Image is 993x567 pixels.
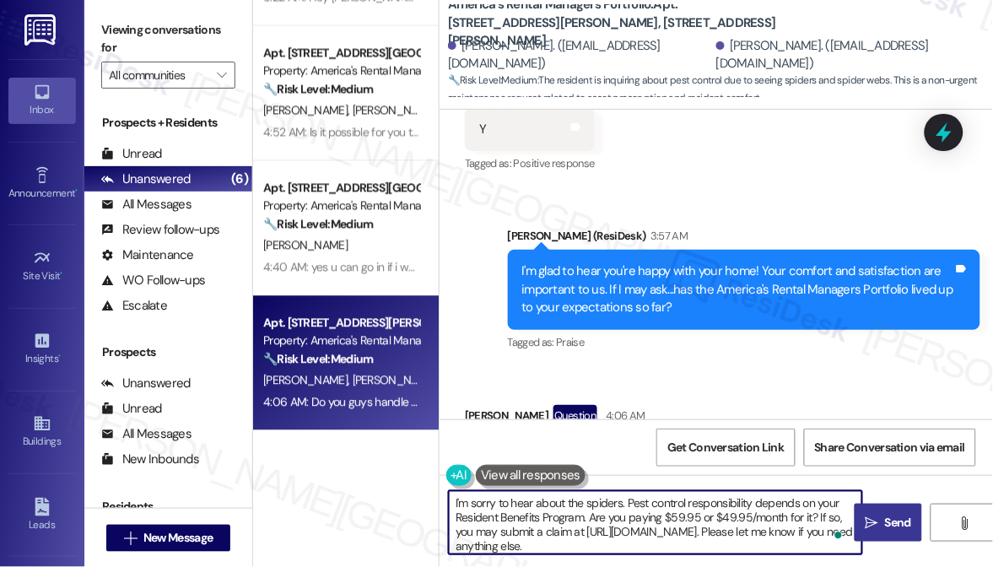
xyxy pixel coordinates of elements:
[479,121,486,138] div: Y
[465,151,595,175] div: Tagged as:
[227,166,252,192] div: (6)
[106,525,231,552] button: New Message
[465,405,937,432] div: [PERSON_NAME]
[353,102,437,117] span: [PERSON_NAME]
[263,62,419,79] div: Property: America's Rental Managers Portfolio
[263,179,419,197] div: Apt. [STREET_ADDRESS][GEOGRAPHIC_DATA][STREET_ADDRESS]
[263,332,419,349] div: Property: America's Rental Managers Portfolio
[61,267,63,279] span: •
[84,343,252,361] div: Prospects
[101,375,191,392] div: Unanswered
[109,62,208,89] input: All communities
[8,409,76,455] a: Buildings
[101,272,205,289] div: WO Follow-ups
[101,170,191,188] div: Unanswered
[866,516,878,530] i: 
[448,72,993,108] span: : The resident is inquiring about pest control due to seeing spiders and spider webs. This is a n...
[646,227,688,245] div: 3:57 AM
[804,429,976,467] button: Share Conversation via email
[448,37,712,73] div: [PERSON_NAME]. ([EMAIL_ADDRESS][DOMAIN_NAME])
[263,259,559,274] div: 4:40 AM: yes u can go in if i wasn't here i dont have any pets
[101,425,192,443] div: All Messages
[508,227,980,251] div: [PERSON_NAME] (ResiDesk)
[716,37,980,73] div: [PERSON_NAME]. ([EMAIL_ADDRESS][DOMAIN_NAME])
[24,14,59,46] img: ResiDesk Logo
[8,327,76,372] a: Insights •
[263,394,900,409] div: 4:06 AM: Do you guys handle pest control? I have been seeing a lot of spiders and spider webs bot...
[8,78,76,123] a: Inbox
[58,350,61,362] span: •
[522,262,953,316] div: I'm glad to hear you're happy with your home! Your comfort and satisfaction are important to us. ...
[556,335,584,349] span: Praise
[217,68,226,82] i: 
[448,73,537,87] strong: 🔧 Risk Level: Medium
[124,532,137,545] i: 
[449,491,862,554] textarea: To enrich screen reader interactions, please activate Accessibility in Grammarly extension settings
[263,124,871,139] div: 4:52 AM: Is it possible for you to change the e-mail that's used by property mail? Sometimes that...
[353,372,437,387] span: [PERSON_NAME]
[656,429,795,467] button: Get Conversation Link
[263,44,419,62] div: Apt. [STREET_ADDRESS][GEOGRAPHIC_DATA][STREET_ADDRESS]
[602,407,645,424] div: 4:06 AM
[553,405,598,426] div: Question
[101,297,167,315] div: Escalate
[263,216,373,231] strong: 🔧 Risk Level: Medium
[855,504,922,542] button: Send
[263,314,419,332] div: Apt. [STREET_ADDRESS][PERSON_NAME], [STREET_ADDRESS][PERSON_NAME]
[8,244,76,289] a: Site Visit •
[101,400,162,418] div: Unread
[143,529,213,547] span: New Message
[8,493,76,538] a: Leads
[101,145,162,163] div: Unread
[84,114,252,132] div: Prospects + Residents
[84,498,252,516] div: Residents
[263,197,419,214] div: Property: America's Rental Managers Portfolio
[101,196,192,213] div: All Messages
[75,185,78,197] span: •
[263,81,373,96] strong: 🔧 Risk Level: Medium
[263,237,348,252] span: [PERSON_NAME]
[263,351,373,366] strong: 🔧 Risk Level: Medium
[101,221,219,239] div: Review follow-ups
[101,451,199,468] div: New Inbounds
[958,516,970,530] i: 
[101,246,194,264] div: Maintenance
[885,514,911,532] span: Send
[508,330,980,354] div: Tagged as:
[263,102,353,117] span: [PERSON_NAME]
[514,156,595,170] span: Positive response
[263,372,353,387] span: [PERSON_NAME]
[815,439,965,456] span: Share Conversation via email
[667,439,784,456] span: Get Conversation Link
[101,17,235,62] label: Viewing conversations for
